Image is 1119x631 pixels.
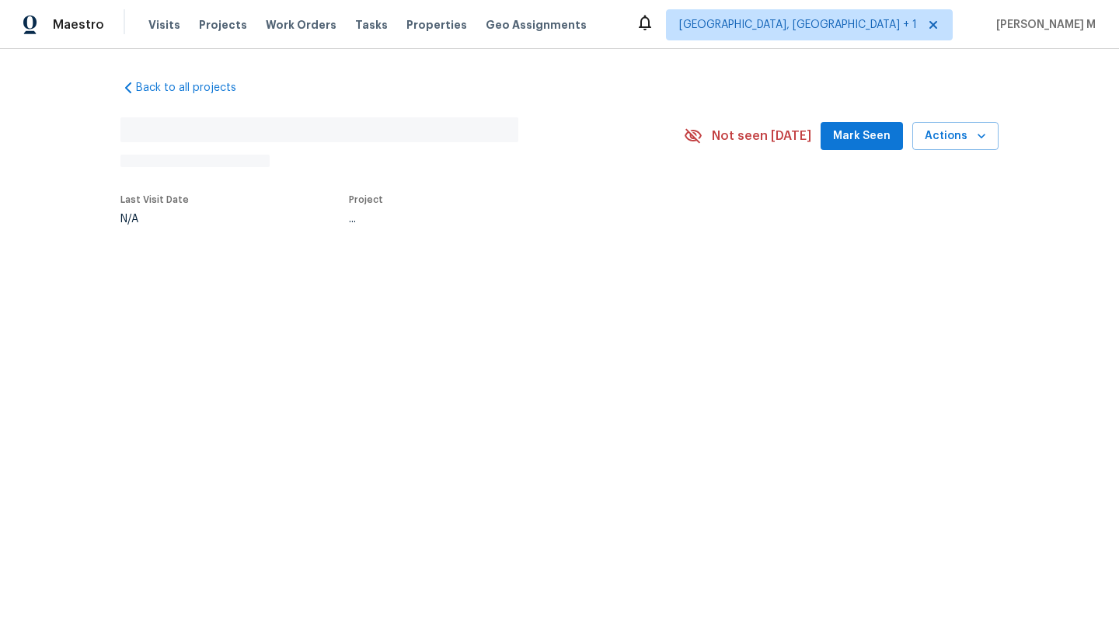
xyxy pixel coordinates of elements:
span: Not seen [DATE] [712,128,811,144]
span: Projects [199,17,247,33]
span: Mark Seen [833,127,891,146]
button: Mark Seen [821,122,903,151]
a: Back to all projects [120,80,270,96]
div: N/A [120,214,189,225]
span: [GEOGRAPHIC_DATA], [GEOGRAPHIC_DATA] + 1 [679,17,917,33]
span: Properties [406,17,467,33]
span: [PERSON_NAME] M [990,17,1096,33]
span: Geo Assignments [486,17,587,33]
span: Project [349,195,383,204]
span: Actions [925,127,986,146]
button: Actions [912,122,999,151]
span: Visits [148,17,180,33]
span: Last Visit Date [120,195,189,204]
span: Work Orders [266,17,336,33]
div: ... [349,214,647,225]
span: Maestro [53,17,104,33]
span: Tasks [355,19,388,30]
